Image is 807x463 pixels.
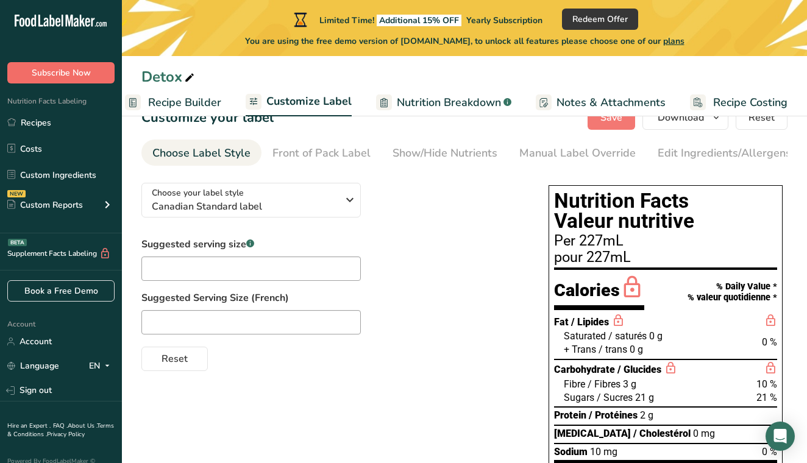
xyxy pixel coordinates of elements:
div: NEW [7,190,26,197]
h1: Customize your label [141,108,274,128]
button: Download [642,105,728,130]
a: Language [7,355,59,376]
span: 0 g [649,330,663,342]
span: / Protéines [589,409,638,421]
div: EN [89,359,115,373]
a: Hire an Expert . [7,422,51,430]
button: Reset [141,347,208,371]
span: [MEDICAL_DATA] [554,428,631,439]
div: % Daily Value * % valeur quotidienne * [688,281,777,303]
span: Additional 15% OFF [377,15,461,26]
span: / Fibres [588,378,620,390]
span: + Trans [564,344,596,355]
span: Fibre [564,378,585,390]
a: Notes & Attachments [536,89,666,116]
div: Show/Hide Nutrients [393,145,497,161]
span: 10 mg [590,446,617,458]
a: Recipe Builder [125,89,221,116]
span: Saturated [564,330,606,342]
span: / Glucides [617,364,661,375]
span: Canadian Standard label [152,199,338,214]
span: Choose your label style [152,186,244,199]
span: / trans [599,344,627,355]
span: / Sucres [597,392,633,403]
div: Manual Label Override [519,145,636,161]
h1: Nutrition Facts Valeur nutritive [554,191,777,231]
div: Choose Label Style [152,145,251,161]
a: About Us . [68,422,97,430]
span: Carbohydrate [554,364,615,375]
span: Save [600,110,622,125]
span: Sugars [564,392,594,403]
a: Nutrition Breakdown [376,89,511,116]
span: Yearly Subscription [466,15,542,26]
a: Terms & Conditions . [7,422,114,439]
span: Recipe Builder [148,94,221,111]
span: 10 % [756,378,777,390]
span: / Lipides [571,316,609,328]
a: Book a Free Demo [7,280,115,302]
a: Recipe Costing [690,89,787,116]
div: Per 227mL [554,234,777,249]
button: Reset [736,105,787,130]
div: Custom Reports [7,199,83,211]
div: Limited Time! [291,12,542,27]
div: Open Intercom Messenger [766,422,795,451]
span: Nutrition Breakdown [397,94,501,111]
span: 0 % [762,336,777,348]
span: Protein [554,409,586,421]
span: Recipe Costing [713,94,787,111]
span: / Cholestérol [633,428,691,439]
span: Reset [748,110,775,125]
a: Customize Label [246,88,352,117]
span: 2 g [640,409,653,421]
button: Redeem Offer [562,9,638,30]
span: Sodium [554,446,588,458]
a: Privacy Policy [47,430,85,439]
span: Customize Label [266,93,352,110]
span: Reset [162,352,188,366]
span: / saturés [608,330,647,342]
a: FAQ . [53,422,68,430]
div: Detox [141,66,197,88]
span: Fat [554,316,569,328]
button: Save [588,105,635,130]
span: Download [658,110,704,125]
label: Suggested serving size [141,237,361,252]
div: pour 227mL [554,250,777,265]
span: 0 % [762,446,777,458]
span: 0 g [630,344,643,355]
span: Redeem Offer [572,13,628,26]
button: Choose your label style Canadian Standard label [141,183,361,217]
span: 3 g [623,378,636,390]
span: Notes & Attachments [556,94,666,111]
span: plans [663,35,684,47]
span: 0 mg [693,428,715,439]
span: 21 % [756,392,777,403]
span: You are using the free demo version of [DOMAIN_NAME], to unlock all features please choose one of... [245,35,684,48]
div: Front of Pack Label [272,145,371,161]
span: 21 g [635,392,654,403]
button: Subscribe Now [7,62,115,83]
label: Suggested Serving Size (French) [141,291,524,305]
span: Subscribe Now [32,66,91,79]
div: Calories [554,275,644,310]
div: BETA [8,239,27,246]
